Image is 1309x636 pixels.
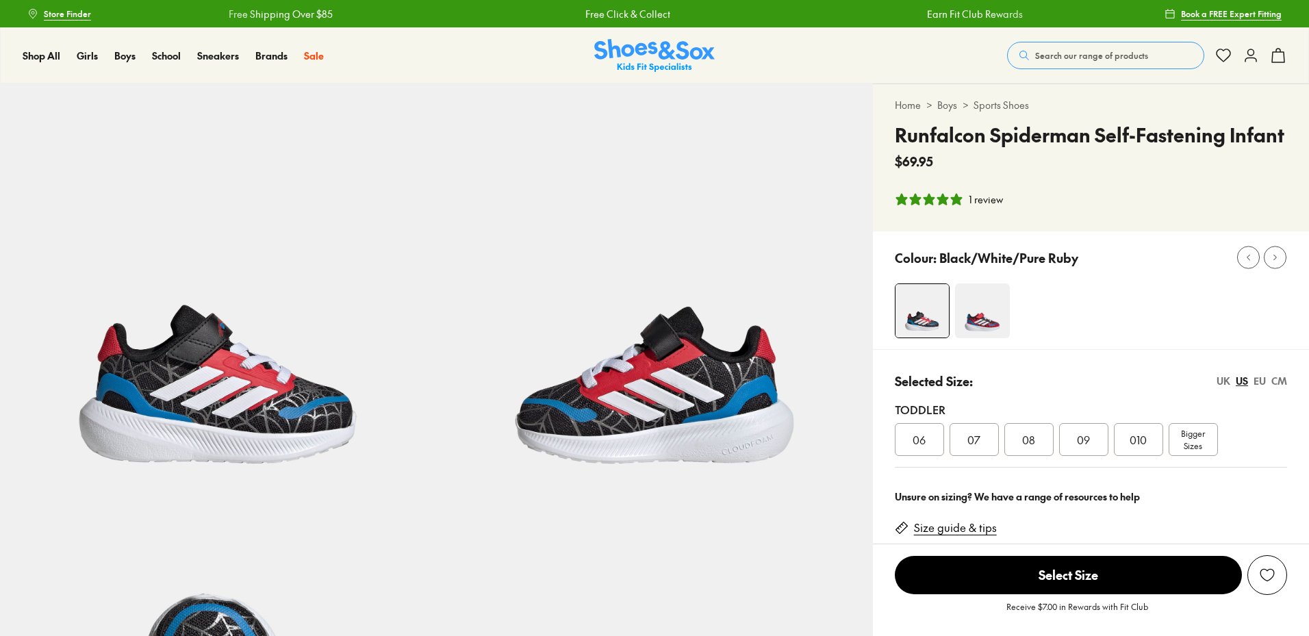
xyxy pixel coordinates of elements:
a: Boys [114,49,136,63]
span: $69.95 [895,152,933,170]
img: 4-548061_1 [895,284,949,338]
a: Shop All [23,49,60,63]
span: Bigger Sizes [1181,427,1205,452]
span: Shop All [23,49,60,62]
div: CM [1271,374,1287,388]
p: Selected Size: [895,372,973,390]
h4: Runfalcon Spiderman Self-Fastening Infant [895,120,1284,149]
img: 5-548062_1 [436,84,872,520]
span: 09 [1077,431,1090,448]
span: Store Finder [44,8,91,20]
button: Add to Wishlist [1247,555,1287,595]
span: 06 [913,431,926,448]
a: Free Click & Collect [585,7,670,21]
span: Search our range of products [1035,49,1148,62]
button: Search our range of products [1007,42,1204,69]
span: Select Size [895,556,1242,594]
a: Sneakers [197,49,239,63]
span: Sale [304,49,324,62]
p: Receive $7.00 in Rewards with Fit Club [1006,600,1148,625]
span: Girls [77,49,98,62]
button: Select Size [895,555,1242,595]
span: 08 [1022,431,1035,448]
div: UK [1217,374,1230,388]
div: US [1236,374,1248,388]
a: Shoes & Sox [594,39,715,73]
div: > > [895,98,1287,112]
a: Size guide & tips [914,520,997,535]
a: Sale [304,49,324,63]
div: EU [1254,374,1266,388]
div: Unsure on sizing? We have a range of resources to help [895,489,1287,504]
img: 4-524448_1 [955,283,1010,338]
a: Brands [255,49,288,63]
a: Sports Shoes [974,98,1029,112]
a: Book a FREE Expert Fitting [1165,1,1282,26]
span: 07 [967,431,980,448]
a: Store Finder [27,1,91,26]
p: Black/White/Pure Ruby [939,249,1078,267]
a: School [152,49,181,63]
a: Boys [937,98,957,112]
span: 010 [1130,431,1147,448]
div: 1 review [969,192,1003,207]
div: Toddler [895,401,1287,418]
a: Free Shipping Over $85 [229,7,333,21]
img: SNS_Logo_Responsive.svg [594,39,715,73]
a: Home [895,98,921,112]
button: 5 stars, 1 ratings [895,192,1003,207]
span: School [152,49,181,62]
a: Earn Fit Club Rewards [927,7,1023,21]
span: Boys [114,49,136,62]
span: Brands [255,49,288,62]
span: Book a FREE Expert Fitting [1181,8,1282,20]
a: Girls [77,49,98,63]
p: Colour: [895,249,937,267]
span: Sneakers [197,49,239,62]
